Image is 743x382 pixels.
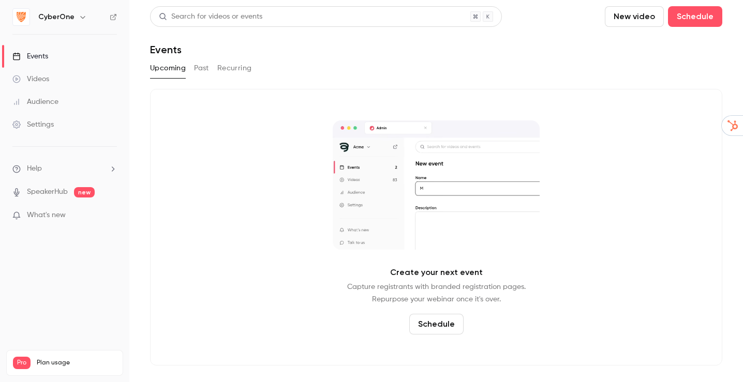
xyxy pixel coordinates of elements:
[27,210,66,221] span: What's new
[12,74,49,84] div: Videos
[409,314,464,334] button: Schedule
[12,163,117,174] li: help-dropdown-opener
[37,359,116,367] span: Plan usage
[668,6,722,27] button: Schedule
[390,266,483,279] p: Create your next event
[159,11,262,22] div: Search for videos or events
[13,357,31,369] span: Pro
[12,119,54,130] div: Settings
[150,60,186,77] button: Upcoming
[27,187,68,197] a: SpeakerHub
[105,211,117,220] iframe: Noticeable Trigger
[12,51,48,62] div: Events
[194,60,209,77] button: Past
[74,187,95,197] span: new
[347,281,526,305] p: Capture registrants with branded registration pages. Repurpose your webinar once it's over.
[605,6,664,27] button: New video
[12,97,58,107] div: Audience
[38,12,75,22] h6: CyberOne
[217,60,252,77] button: Recurring
[27,163,42,174] span: Help
[150,43,182,56] h1: Events
[13,9,29,25] img: CyberOne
